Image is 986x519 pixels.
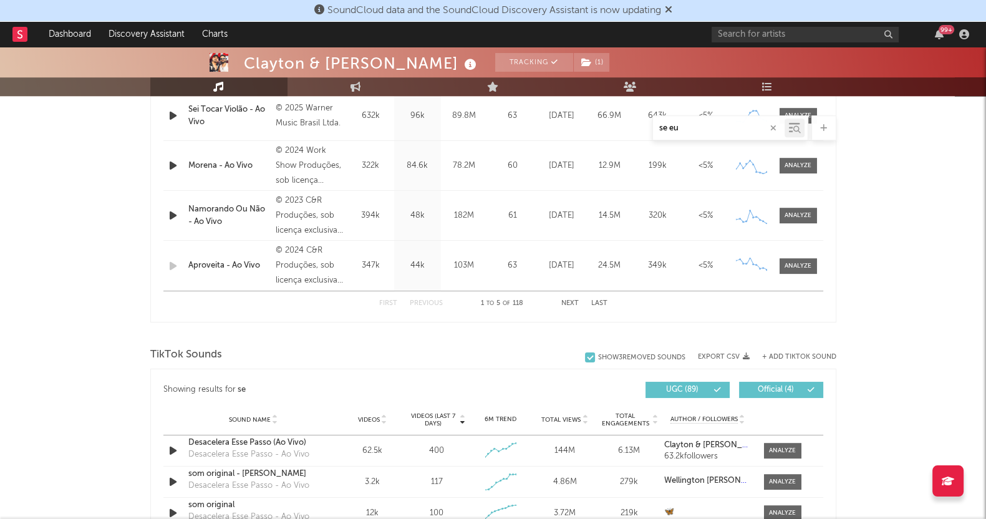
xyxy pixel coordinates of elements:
a: Wellington [PERSON_NAME] [664,477,751,485]
div: 99 + [939,25,954,34]
div: 199k [637,160,679,172]
div: [DATE] [541,210,582,222]
div: 63 [491,259,534,272]
div: 1 5 118 [468,296,536,311]
div: 60 [491,160,534,172]
a: Charts [193,22,236,47]
span: Total Engagements [600,412,650,427]
div: 48k [397,210,438,222]
div: 14.5M [589,210,631,222]
span: Total Views [541,416,581,424]
a: 🦋 [664,508,751,517]
div: [DATE] [541,110,582,122]
a: Clayton & [PERSON_NAME] [664,441,751,450]
span: Videos (last 7 days) [407,412,458,427]
a: Discovery Assistant [100,22,193,47]
div: 89.8M [444,110,485,122]
span: SoundCloud data and the SoundCloud Discovery Assistant is now updating [327,6,661,16]
button: Official(4) [739,382,823,398]
div: 3.2k [344,476,402,488]
div: <5% [685,110,727,122]
button: Last [591,300,607,307]
div: 347k [350,259,391,272]
div: Desacelera Esse Passo - Ao Vivo [188,480,309,492]
span: Dismiss [665,6,672,16]
button: + Add TikTok Sound [750,354,836,361]
div: 4.86M [536,476,594,488]
button: (1) [574,53,609,72]
span: of [503,301,510,306]
a: Desacelera Esse Passo (Ao Vivo) [188,437,319,449]
button: Export CSV [698,353,750,361]
a: Morena - Ao Vivo [188,160,270,172]
button: UGC(89) [645,382,730,398]
button: Previous [410,300,443,307]
div: 66.9M [589,110,631,122]
div: 144M [536,445,594,457]
div: 322k [350,160,391,172]
div: 394k [350,210,391,222]
div: 6.13M [600,445,658,457]
div: 182M [444,210,485,222]
span: TikTok Sounds [150,347,222,362]
div: [DATE] [541,160,582,172]
div: 96k [397,110,438,122]
div: 78.2M [444,160,485,172]
a: som original - [PERSON_NAME] [188,468,319,480]
button: First [379,300,397,307]
a: Aproveita - Ao Vivo [188,259,270,272]
a: Namorando Ou Não - Ao Vivo [188,203,270,228]
div: © 2024 Work Show Produções, sob licença exclusiva para Virgin Music [GEOGRAPHIC_DATA] [276,143,344,188]
div: [DATE] [541,259,582,272]
a: Dashboard [40,22,100,47]
div: 12.9M [589,160,631,172]
div: © 2025 Warner Music Brasil Ltda. [276,101,344,131]
div: © 2024 C&R Produções, sob licença exclusiva para Virgin Music [GEOGRAPHIC_DATA] [276,243,344,288]
div: 62.5k [344,445,402,457]
div: <5% [685,210,727,222]
a: Sei Tocar Violão - Ao Vivo [188,104,270,128]
div: 44k [397,259,438,272]
div: 632k [350,110,391,122]
span: Sound Name [229,416,271,424]
div: 117 [430,476,442,488]
div: 63 [491,110,534,122]
div: 279k [600,476,658,488]
span: UGC ( 89 ) [654,386,711,394]
strong: 🦋 [664,508,674,516]
button: Tracking [495,53,573,72]
div: <5% [685,160,727,172]
button: 99+ [935,29,944,39]
div: 6M Trend [471,415,529,424]
div: Show 3 Removed Sounds [598,354,685,362]
span: to [486,301,494,306]
div: 63.2k followers [664,452,751,461]
button: Next [561,300,579,307]
div: Clayton & [PERSON_NAME] [244,53,480,74]
div: Desacelera Esse Passo - Ao Vivo [188,449,309,461]
span: Videos [358,416,380,424]
div: 643k [637,110,679,122]
div: Showing results for [163,382,493,398]
div: 24.5M [589,259,631,272]
div: 61 [491,210,534,222]
input: Search by song name or URL [653,124,785,133]
button: + Add TikTok Sound [762,354,836,361]
div: 320k [637,210,679,222]
div: 84.6k [397,160,438,172]
div: 103M [444,259,485,272]
span: Author / Followers [670,415,738,424]
div: se [238,382,246,397]
span: Official ( 4 ) [747,386,805,394]
div: 349k [637,259,679,272]
input: Search for artists [712,27,899,42]
strong: Wellington [PERSON_NAME] [664,477,771,485]
span: ( 1 ) [573,53,610,72]
a: som original [188,499,319,512]
div: © 2023 C&R Produções, sob licença exclusiva para Virgin Music Brasil [276,193,344,238]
